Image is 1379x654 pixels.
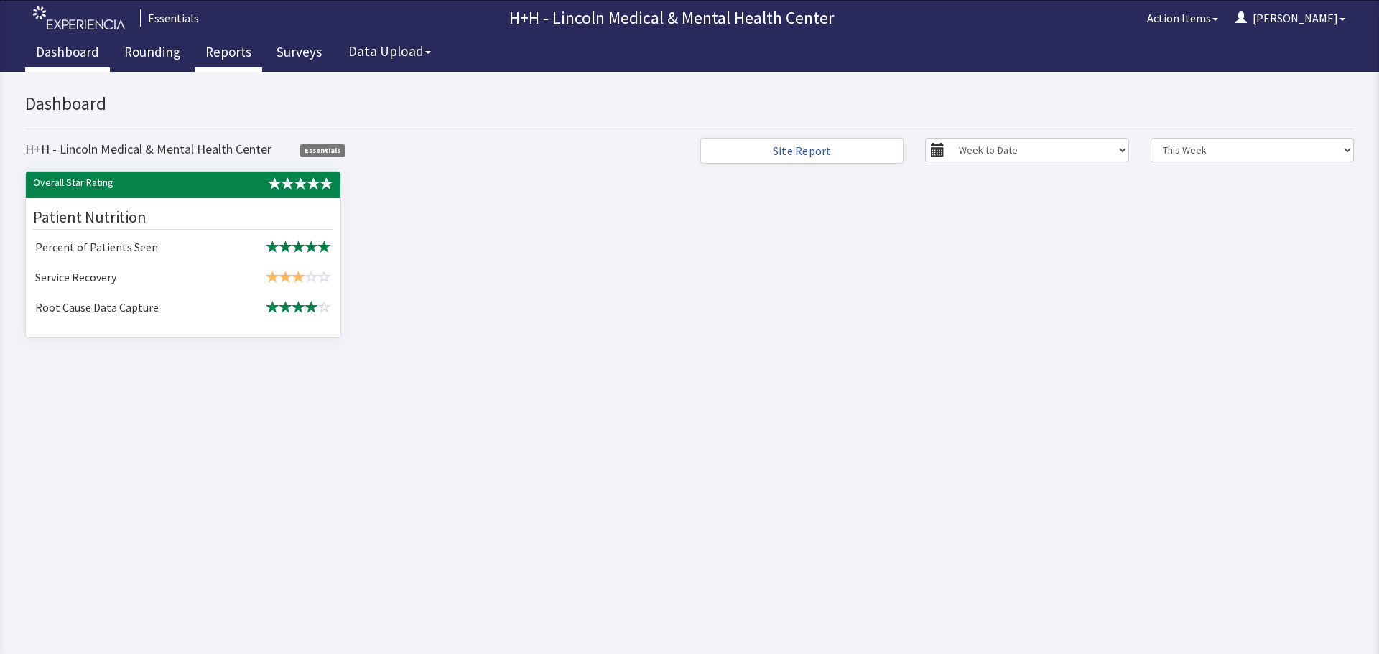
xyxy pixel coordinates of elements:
td: Percent of Patients Seen [29,162,226,192]
p: H+H - Lincoln Medical & Mental Health Center [205,6,1138,29]
td: Service Recovery [29,192,226,222]
a: Site Report [700,66,904,93]
a: Rounding [113,36,191,72]
button: Action Items [1138,4,1227,32]
a: Surveys [266,36,333,72]
h4: H+H - Lincoln Medical & Mental Health Center [25,70,271,85]
h2: Dashboard [25,22,1016,42]
div: Patient Nutrition [33,134,333,158]
div: Essentials [140,9,199,27]
span: Essentials [300,73,345,85]
td: Root Cause Data Capture [29,222,226,252]
img: experiencia_logo.png [33,6,125,30]
a: Dashboard [25,36,110,72]
div: Overall Star Rating [22,103,183,118]
button: [PERSON_NAME] [1227,4,1354,32]
button: Data Upload [340,38,440,65]
a: Reports [195,36,262,72]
